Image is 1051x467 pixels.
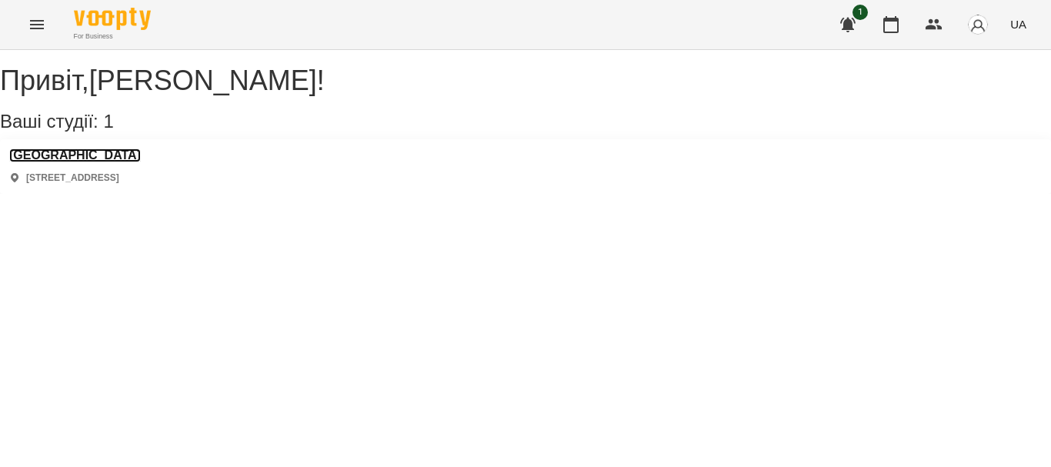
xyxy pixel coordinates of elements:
img: avatar_s.png [967,14,989,35]
a: [GEOGRAPHIC_DATA] [9,148,141,162]
img: Voopty Logo [74,8,151,30]
span: UA [1010,16,1026,32]
span: 1 [103,111,113,132]
p: [STREET_ADDRESS] [26,172,119,185]
span: 1 [852,5,868,20]
span: For Business [74,32,151,42]
button: UA [1004,10,1033,38]
button: Menu [18,6,55,43]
